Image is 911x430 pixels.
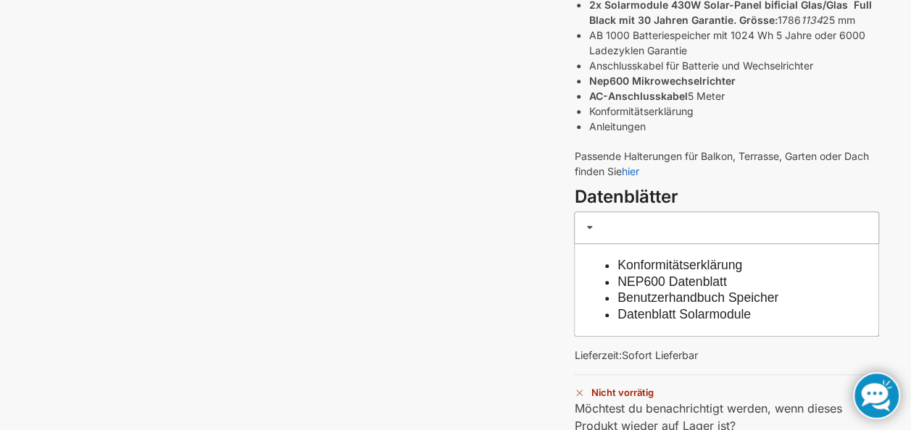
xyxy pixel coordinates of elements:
[617,307,751,321] a: Datenblatt Solarmodule
[617,290,778,305] a: Benutzerhandbuch Speicher
[588,75,735,87] strong: Nep600 Mikrowechselrichter
[574,374,879,400] p: Nicht vorrätig
[588,90,687,102] strong: AC-Anschlusskabel
[617,258,742,272] a: Konformitätserklärung
[588,104,879,119] li: Konformitätserklärung
[800,14,822,26] em: 1134
[621,165,638,177] a: hier
[574,148,879,179] p: Passende Halterungen für Balkon, Terrasse, Garten oder Dach finden Sie
[574,349,697,361] span: Lieferzeit:
[588,119,879,134] li: Anleitungen
[617,274,727,289] a: NEP600 Datenblatt
[621,349,697,361] span: Sofort Lieferbar
[588,88,879,104] li: 5 Meter
[588,58,879,73] li: Anschlusskabel für Batterie und Wechselrichter
[777,14,854,26] span: 1786 25 mm
[574,185,879,210] h3: Datenblätter
[588,28,879,58] li: AB 1000 Batteriespeicher mit 1024 Wh 5 Jahre oder 6000 Ladezyklen Garantie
